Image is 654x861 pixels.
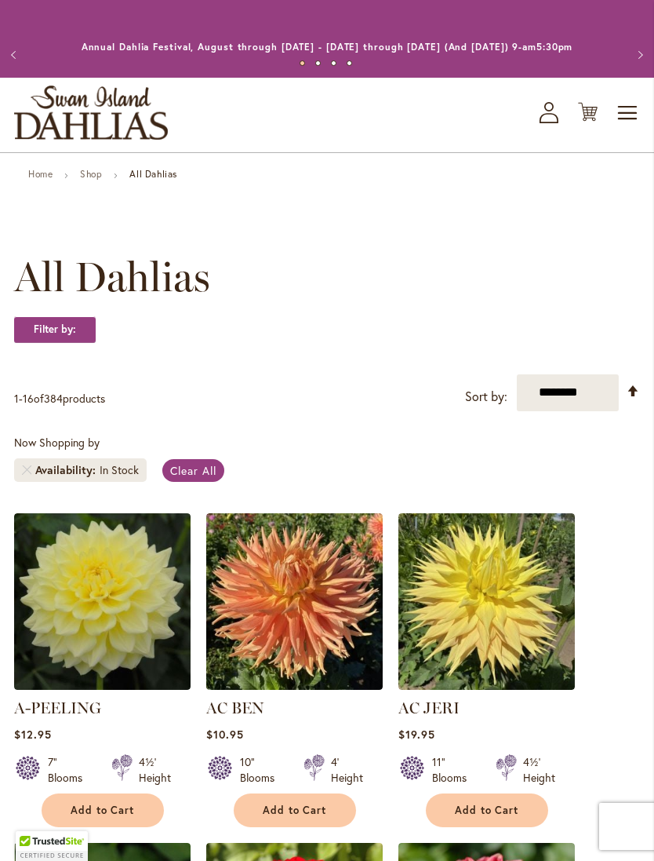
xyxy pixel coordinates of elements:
[80,168,102,180] a: Shop
[234,794,356,827] button: Add to Cart
[426,794,548,827] button: Add to Cart
[100,462,139,478] div: In Stock
[206,513,383,690] img: AC BEN
[14,86,168,140] a: store logo
[48,754,93,786] div: 7" Blooms
[44,391,63,406] span: 384
[42,794,164,827] button: Add to Cart
[14,699,101,717] a: A-PEELING
[14,316,96,343] strong: Filter by:
[465,382,507,411] label: Sort by:
[331,754,363,786] div: 4' Height
[35,462,100,478] span: Availability
[12,805,56,849] iframe: Launch Accessibility Center
[455,804,519,817] span: Add to Cart
[162,459,224,482] a: Clear All
[523,754,555,786] div: 4½' Height
[398,513,575,690] img: AC Jeri
[14,727,52,742] span: $12.95
[206,699,264,717] a: AC BEN
[129,168,177,180] strong: All Dahlias
[82,41,573,53] a: Annual Dahlia Festival, August through [DATE] - [DATE] through [DATE] (And [DATE]) 9-am5:30pm
[14,678,191,693] a: A-Peeling
[14,435,100,450] span: Now Shopping by
[300,60,305,66] button: 1 of 4
[71,804,135,817] span: Add to Cart
[28,168,53,180] a: Home
[240,754,285,786] div: 10" Blooms
[139,754,171,786] div: 4½' Height
[14,386,105,411] p: - of products
[398,727,435,742] span: $19.95
[14,391,19,406] span: 1
[347,60,352,66] button: 4 of 4
[170,463,216,478] span: Clear All
[22,465,31,475] a: Remove Availability In Stock
[623,39,654,71] button: Next
[206,678,383,693] a: AC BEN
[432,754,477,786] div: 11" Blooms
[315,60,321,66] button: 2 of 4
[14,254,210,301] span: All Dahlias
[23,391,34,406] span: 16
[206,727,244,742] span: $10.95
[263,804,327,817] span: Add to Cart
[331,60,336,66] button: 3 of 4
[14,513,191,690] img: A-Peeling
[398,699,460,717] a: AC JERI
[398,678,575,693] a: AC Jeri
